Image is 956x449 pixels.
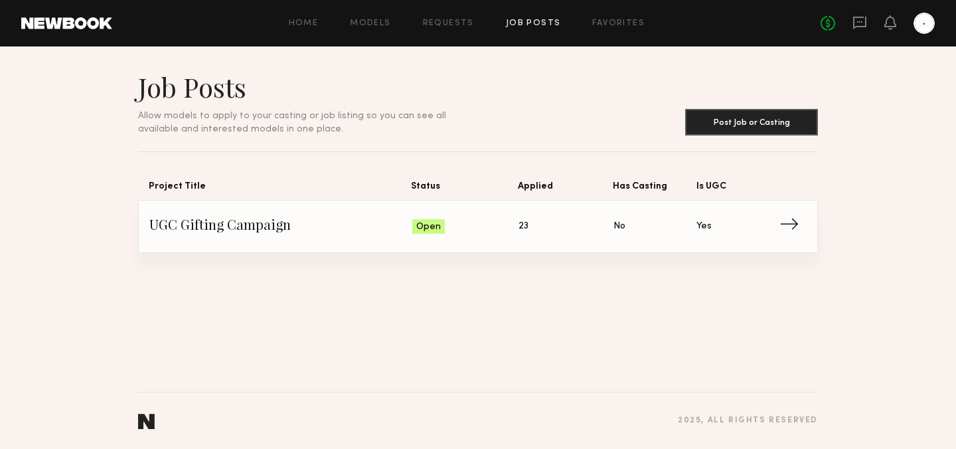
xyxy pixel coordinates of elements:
[613,179,696,200] span: Has Casting
[350,19,390,28] a: Models
[149,217,412,236] span: UGC Gifting Campaign
[138,70,478,104] h1: Job Posts
[138,112,446,134] span: Allow models to apply to your casting or job listing so you can see all available and interested ...
[506,19,561,28] a: Job Posts
[678,416,818,425] div: 2025 , all rights reserved
[423,19,474,28] a: Requests
[289,19,319,28] a: Home
[685,109,818,135] button: Post Job or Casting
[149,179,411,200] span: Project Title
[779,217,807,236] span: →
[696,179,780,200] span: Is UGC
[518,219,528,234] span: 23
[416,221,441,234] span: Open
[613,219,625,234] span: No
[696,219,712,234] span: Yes
[149,201,807,252] a: UGC Gifting CampaignOpen23NoYes→
[592,19,645,28] a: Favorites
[518,179,613,200] span: Applied
[411,179,518,200] span: Status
